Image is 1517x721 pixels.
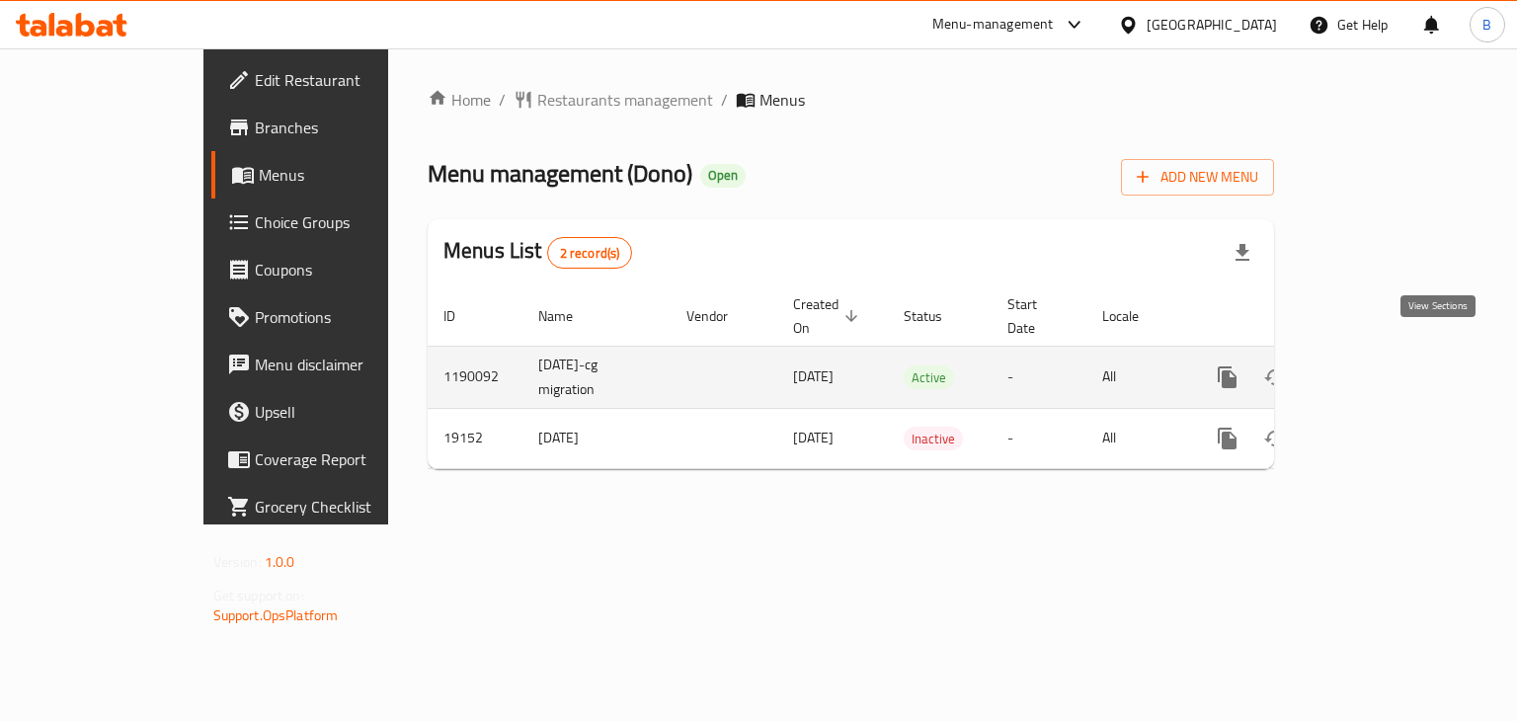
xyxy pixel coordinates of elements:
table: enhanced table [428,286,1409,469]
span: Created On [793,292,864,340]
a: Branches [211,104,457,151]
td: [DATE]-cg migration [522,346,671,408]
a: Menus [211,151,457,199]
a: Coupons [211,246,457,293]
span: Restaurants management [537,88,713,112]
span: ID [443,304,481,328]
th: Actions [1188,286,1409,347]
span: Start Date [1007,292,1063,340]
span: 2 record(s) [548,244,632,263]
span: Menu disclaimer [255,353,441,376]
button: Change Status [1251,354,1299,401]
nav: breadcrumb [428,88,1274,112]
span: Grocery Checklist [255,495,441,519]
span: Menu management ( Dono ) [428,151,692,196]
span: Add New Menu [1137,165,1258,190]
td: 19152 [428,408,522,468]
div: Total records count [547,237,633,269]
span: Upsell [255,400,441,424]
div: Open [700,164,746,188]
a: Upsell [211,388,457,436]
div: Active [904,365,954,389]
h2: Menus List [443,236,632,269]
a: Edit Restaurant [211,56,457,104]
div: Inactive [904,427,963,450]
li: / [721,88,728,112]
li: / [499,88,506,112]
div: Menu-management [932,13,1054,37]
td: - [992,408,1086,468]
span: Menus [259,163,441,187]
span: [DATE] [793,363,834,389]
button: Add New Menu [1121,159,1274,196]
a: Grocery Checklist [211,483,457,530]
a: Restaurants management [514,88,713,112]
td: 1190092 [428,346,522,408]
span: Coverage Report [255,447,441,471]
div: Export file [1219,229,1266,277]
span: Edit Restaurant [255,68,441,92]
span: Active [904,366,954,389]
span: [DATE] [793,425,834,450]
td: [DATE] [522,408,671,468]
a: Support.OpsPlatform [213,602,339,628]
a: Choice Groups [211,199,457,246]
span: B [1482,14,1491,36]
span: Locale [1102,304,1164,328]
span: Status [904,304,968,328]
div: [GEOGRAPHIC_DATA] [1147,14,1277,36]
span: Promotions [255,305,441,329]
span: Name [538,304,599,328]
span: Menus [759,88,805,112]
span: Open [700,167,746,184]
span: Get support on: [213,583,304,608]
button: more [1204,415,1251,462]
button: Change Status [1251,415,1299,462]
a: Home [428,88,491,112]
a: Promotions [211,293,457,341]
a: Coverage Report [211,436,457,483]
span: Choice Groups [255,210,441,234]
span: Inactive [904,428,963,450]
button: more [1204,354,1251,401]
span: Branches [255,116,441,139]
span: 1.0.0 [265,549,295,575]
span: Version: [213,549,262,575]
td: All [1086,346,1188,408]
td: All [1086,408,1188,468]
a: Menu disclaimer [211,341,457,388]
span: Coupons [255,258,441,281]
span: Vendor [686,304,754,328]
td: - [992,346,1086,408]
